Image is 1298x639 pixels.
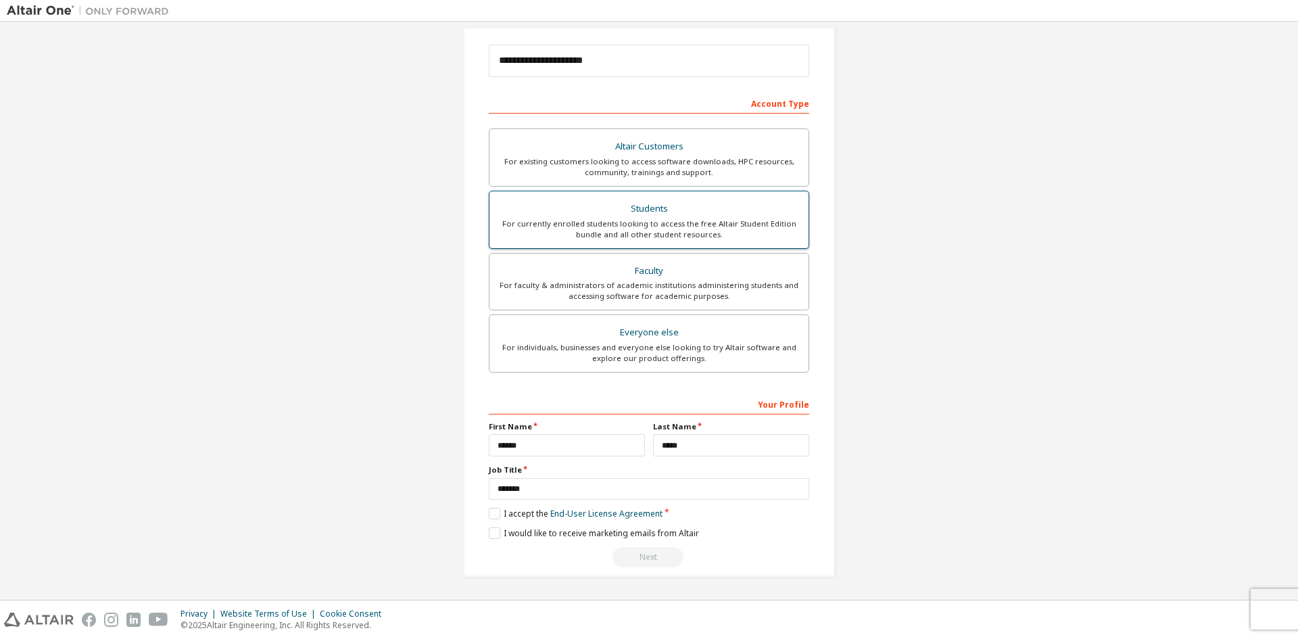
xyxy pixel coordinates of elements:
[489,465,809,475] label: Job Title
[498,218,800,240] div: For currently enrolled students looking to access the free Altair Student Edition bundle and all ...
[489,92,809,114] div: Account Type
[4,613,74,627] img: altair_logo.svg
[489,421,645,432] label: First Name
[320,609,389,619] div: Cookie Consent
[489,393,809,415] div: Your Profile
[550,508,663,519] a: End-User License Agreement
[82,613,96,627] img: facebook.svg
[181,609,220,619] div: Privacy
[498,199,800,218] div: Students
[498,137,800,156] div: Altair Customers
[498,342,800,364] div: For individuals, businesses and everyone else looking to try Altair software and explore our prod...
[653,421,809,432] label: Last Name
[7,4,176,18] img: Altair One
[149,613,168,627] img: youtube.svg
[104,613,118,627] img: instagram.svg
[220,609,320,619] div: Website Terms of Use
[181,619,389,631] p: © 2025 Altair Engineering, Inc. All Rights Reserved.
[498,156,800,178] div: For existing customers looking to access software downloads, HPC resources, community, trainings ...
[498,262,800,281] div: Faculty
[498,323,800,342] div: Everyone else
[489,508,663,519] label: I accept the
[498,280,800,302] div: For faculty & administrators of academic institutions administering students and accessing softwa...
[489,547,809,567] div: Select your account type to continue
[489,527,699,539] label: I would like to receive marketing emails from Altair
[126,613,141,627] img: linkedin.svg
